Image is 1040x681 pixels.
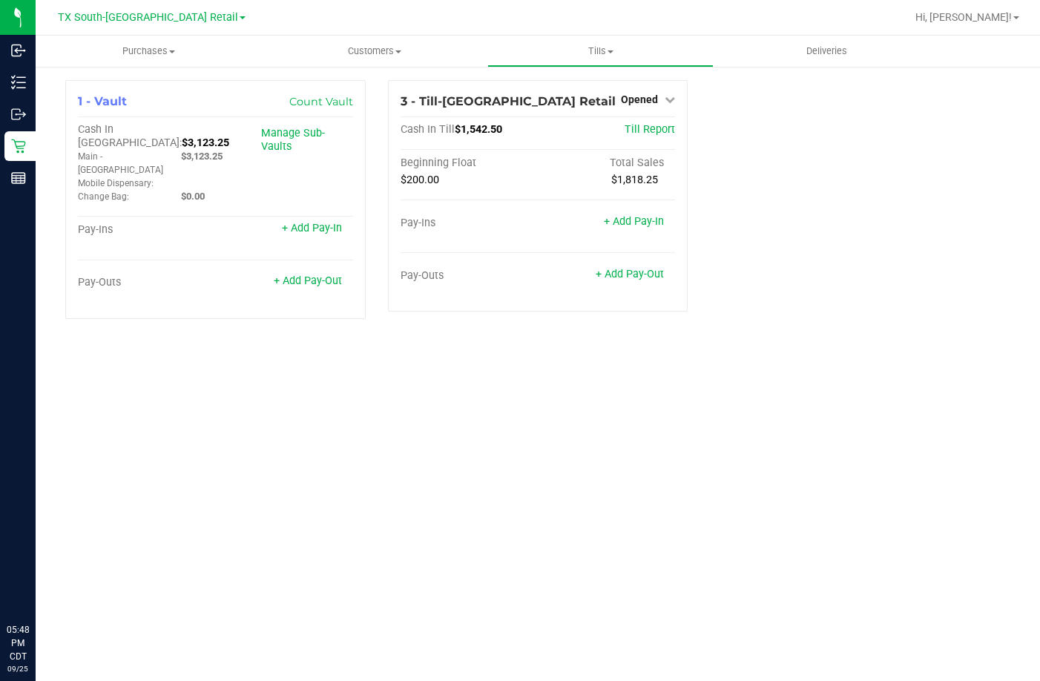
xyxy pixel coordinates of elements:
span: Customers [263,45,487,58]
a: + Add Pay-In [282,222,342,234]
span: 3 - Till-[GEOGRAPHIC_DATA] Retail [401,94,616,108]
span: Cash In [GEOGRAPHIC_DATA]: [78,123,182,149]
a: + Add Pay-Out [274,274,342,287]
a: + Add Pay-Out [596,268,664,280]
p: 09/25 [7,663,29,674]
a: Customers [262,36,488,67]
span: Hi, [PERSON_NAME]! [915,11,1012,23]
span: TX South-[GEOGRAPHIC_DATA] Retail [58,11,238,24]
inline-svg: Outbound [11,107,26,122]
span: $3,123.25 [181,151,223,162]
a: Count Vault [289,95,353,108]
a: Tills [487,36,714,67]
div: Pay-Outs [78,276,215,289]
div: Beginning Float [401,157,538,170]
a: Manage Sub-Vaults [261,127,325,153]
span: $200.00 [401,174,439,186]
span: 1 - Vault [78,94,127,108]
div: Total Sales [538,157,675,170]
span: Opened [621,93,658,105]
div: Pay-Ins [401,217,538,230]
inline-svg: Reports [11,171,26,185]
iframe: Resource center [15,562,59,607]
span: Purchases [36,45,262,58]
p: 05:48 PM CDT [7,623,29,663]
span: Cash In Till [401,123,455,136]
inline-svg: Inventory [11,75,26,90]
a: Purchases [36,36,262,67]
a: Till Report [625,123,675,136]
a: + Add Pay-In [604,215,664,228]
span: $3,123.25 [182,136,229,149]
span: Change Bag: [78,191,129,202]
span: Main - [GEOGRAPHIC_DATA] Mobile Dispensary: [78,151,163,188]
span: $1,818.25 [611,174,658,186]
div: Pay-Ins [78,223,215,237]
inline-svg: Retail [11,139,26,154]
span: $0.00 [181,191,205,202]
span: $1,542.50 [455,123,502,136]
span: Deliveries [786,45,867,58]
inline-svg: Inbound [11,43,26,58]
a: Deliveries [714,36,940,67]
iframe: Resource center unread badge [44,560,62,578]
div: Pay-Outs [401,269,538,283]
span: Tills [488,45,713,58]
